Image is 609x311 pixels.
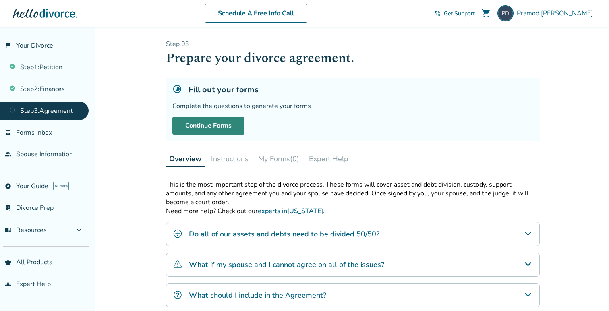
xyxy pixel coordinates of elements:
span: Pramod [PERSON_NAME] [517,9,596,18]
p: This is the most important step of the divorce process. These forms will cover asset and debt div... [166,180,540,207]
span: Resources [5,226,47,234]
a: phone_in_talkGet Support [434,10,475,17]
div: Do all of our assets and debts need to be divided 50/50? [166,222,540,246]
span: Get Support [444,10,475,17]
button: Expert Help [306,151,352,167]
span: people [5,151,11,158]
span: Forms Inbox [16,128,52,137]
a: experts in[US_STATE] [258,207,323,216]
h4: What if my spouse and I cannot agree on all of the issues? [189,259,384,270]
img: What should I include in the Agreement? [173,290,182,300]
span: phone_in_talk [434,10,441,17]
iframe: Chat Widget [569,272,609,311]
button: My Forms(0) [255,151,302,167]
a: Schedule A Free Info Call [205,4,307,23]
button: Overview [166,151,205,167]
span: menu_book [5,227,11,233]
span: shopping_cart [481,8,491,18]
img: Do all of our assets and debts need to be divided 50/50? [173,229,182,238]
button: Instructions [208,151,252,167]
p: Need more help? Check out our . [166,207,540,216]
p: Step 0 3 [166,39,540,48]
div: What if my spouse and I cannot agree on all of the issues? [166,253,540,277]
span: expand_more [74,225,84,235]
span: flag_2 [5,42,11,49]
span: inbox [5,129,11,136]
h4: What should I include in the Agreement? [189,290,326,301]
span: groups [5,281,11,287]
img: What if my spouse and I cannot agree on all of the issues? [173,259,182,269]
img: pramod_dimri@yahoo.com [497,5,514,21]
span: list_alt_check [5,205,11,211]
h1: Prepare your divorce agreement. [166,48,540,68]
div: Complete the questions to generate your forms [172,102,533,110]
span: shopping_basket [5,259,11,265]
h4: Do all of our assets and debts need to be divided 50/50? [189,229,379,239]
span: AI beta [53,182,69,190]
a: Continue Forms [172,117,244,135]
span: explore [5,183,11,189]
div: What should I include in the Agreement? [166,283,540,307]
h5: Fill out your forms [188,84,259,95]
